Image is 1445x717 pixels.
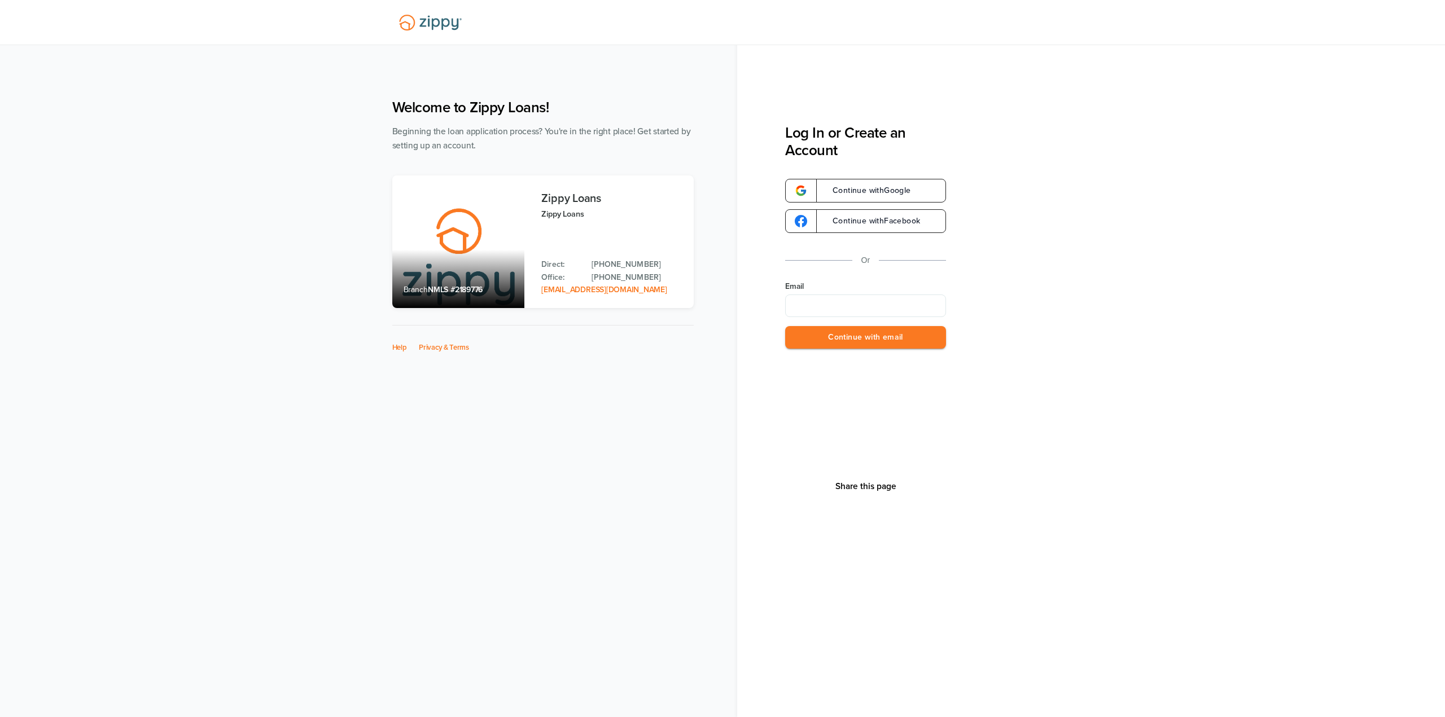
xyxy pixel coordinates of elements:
[541,258,580,271] p: Direct:
[821,217,920,225] span: Continue with Facebook
[541,285,667,294] a: Email Address: zippyguide@zippymh.com
[861,253,870,267] p: Or
[795,184,807,197] img: google-logo
[541,192,682,205] h3: Zippy Loans
[785,209,946,233] a: google-logoContinue withFacebook
[404,285,428,294] span: Branch
[392,10,468,36] img: Lender Logo
[392,99,694,116] h1: Welcome to Zippy Loans!
[785,326,946,349] button: Continue with email
[428,285,483,294] span: NMLS #2189776
[392,126,691,151] span: Beginning the loan application process? You're in the right place! Get started by setting up an a...
[592,271,682,284] a: Office Phone: 512-975-2947
[785,294,946,317] input: Email Address
[541,271,580,284] p: Office:
[785,124,946,159] h3: Log In or Create an Account
[419,343,469,352] a: Privacy & Terms
[832,481,900,492] button: Share This Page
[821,187,911,195] span: Continue with Google
[541,208,682,221] p: Zippy Loans
[785,281,946,292] label: Email
[392,343,407,352] a: Help
[592,258,682,271] a: Direct Phone: 512-975-2947
[795,215,807,227] img: google-logo
[785,179,946,203] a: google-logoContinue withGoogle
